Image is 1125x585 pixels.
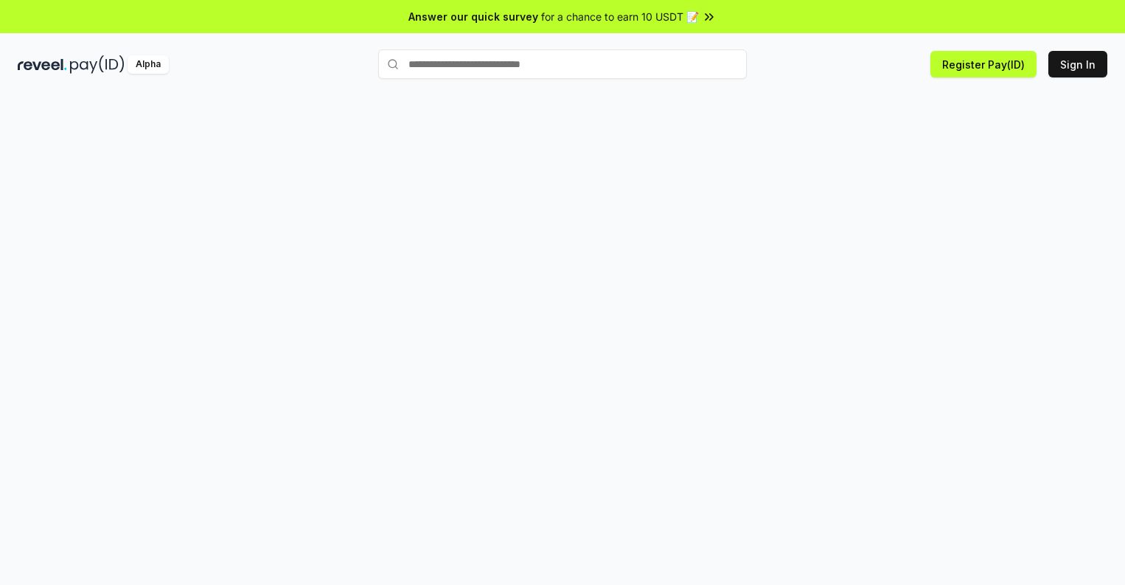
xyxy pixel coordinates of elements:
[408,9,538,24] span: Answer our quick survey
[930,51,1037,77] button: Register Pay(ID)
[70,55,125,74] img: pay_id
[1048,51,1107,77] button: Sign In
[541,9,699,24] span: for a chance to earn 10 USDT 📝
[18,55,67,74] img: reveel_dark
[128,55,169,74] div: Alpha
